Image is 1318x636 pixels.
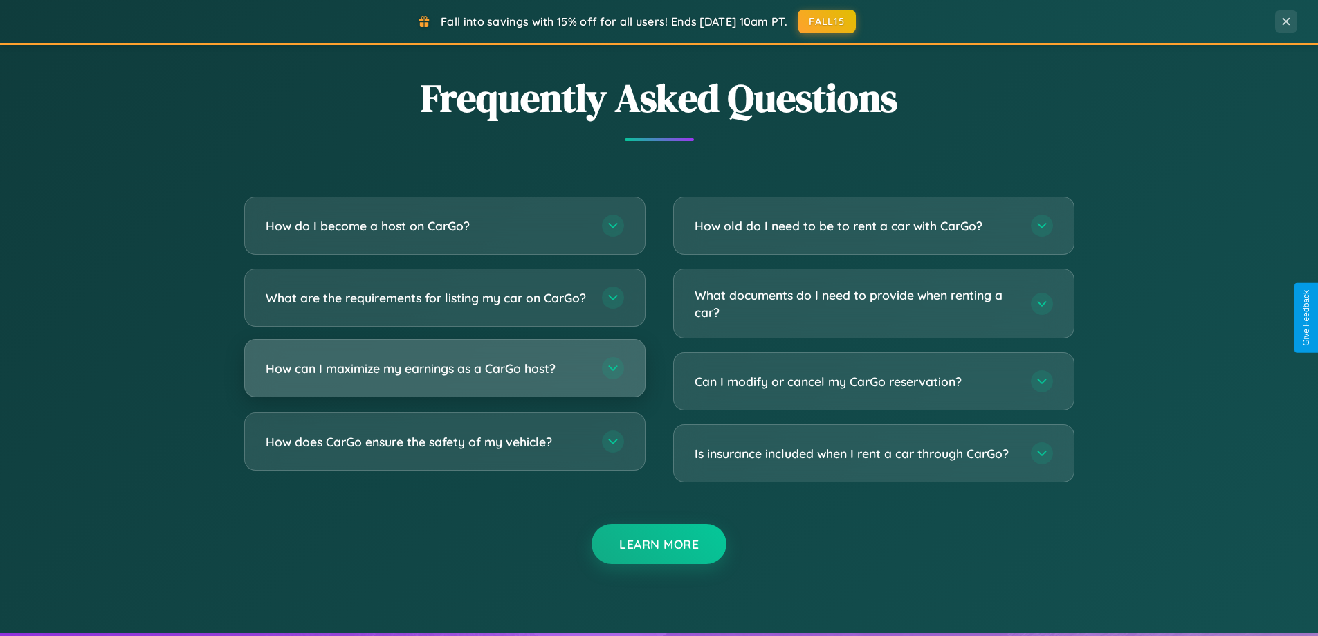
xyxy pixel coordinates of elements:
[266,217,588,235] h3: How do I become a host on CarGo?
[695,287,1017,320] h3: What documents do I need to provide when renting a car?
[798,10,856,33] button: FALL15
[266,289,588,307] h3: What are the requirements for listing my car on CarGo?
[695,373,1017,390] h3: Can I modify or cancel my CarGo reservation?
[1301,290,1311,346] div: Give Feedback
[441,15,787,28] span: Fall into savings with 15% off for all users! Ends [DATE] 10am PT.
[244,71,1074,125] h2: Frequently Asked Questions
[266,360,588,377] h3: How can I maximize my earnings as a CarGo host?
[695,445,1017,462] h3: Is insurance included when I rent a car through CarGo?
[695,217,1017,235] h3: How old do I need to be to rent a car with CarGo?
[592,524,726,564] button: Learn More
[266,433,588,451] h3: How does CarGo ensure the safety of my vehicle?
